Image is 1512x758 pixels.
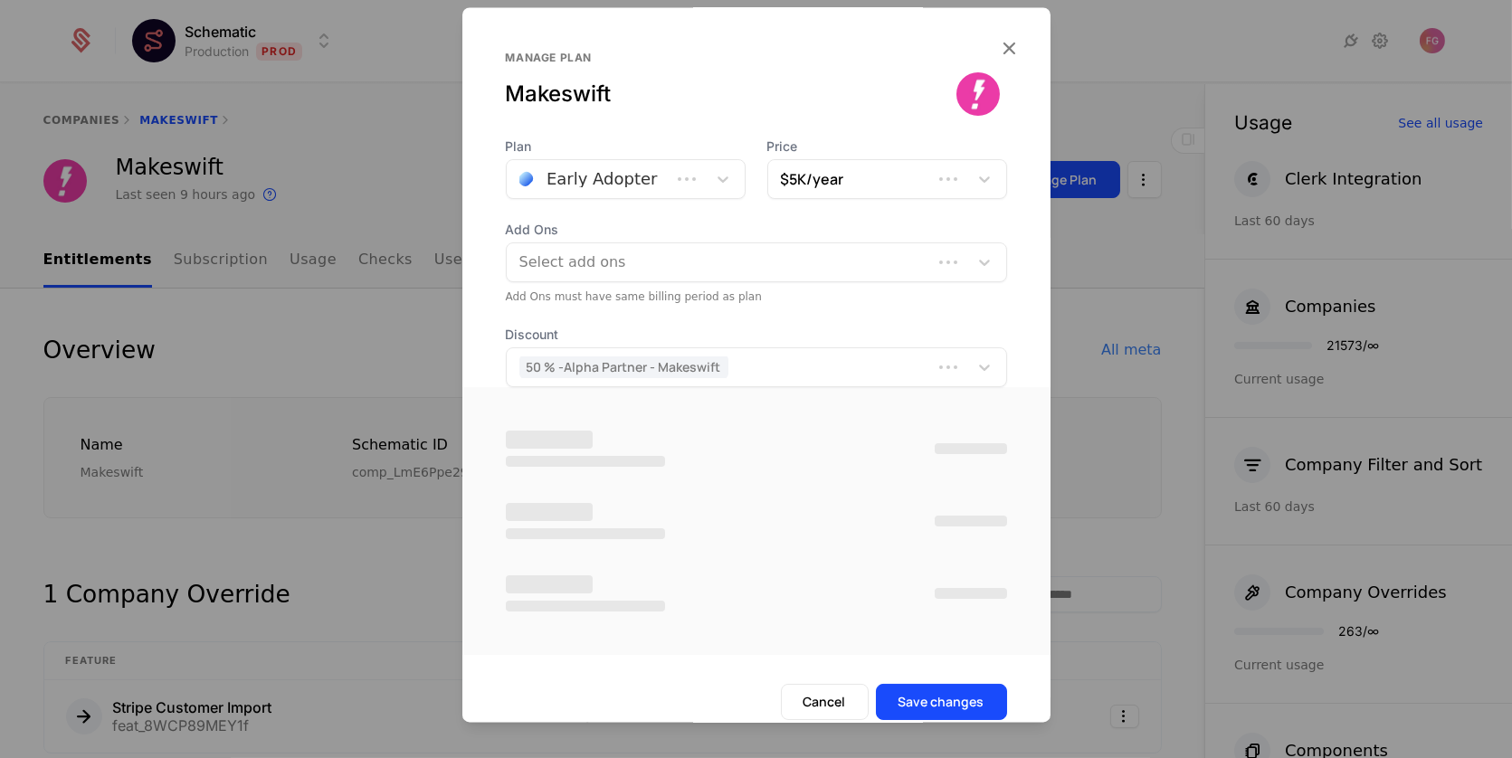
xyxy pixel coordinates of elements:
button: Cancel [781,685,869,721]
div: Makeswift [506,81,956,109]
span: Discount [506,327,1007,345]
div: Select add ons [519,252,923,274]
button: Save changes [876,685,1007,721]
div: Add Ons must have same billing period as plan [506,290,1007,305]
span: Plan [506,138,746,156]
span: Price [767,138,1007,156]
span: Add Ons [506,222,1007,240]
div: Manage plan [506,52,956,66]
img: Makeswift [956,73,1000,117]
